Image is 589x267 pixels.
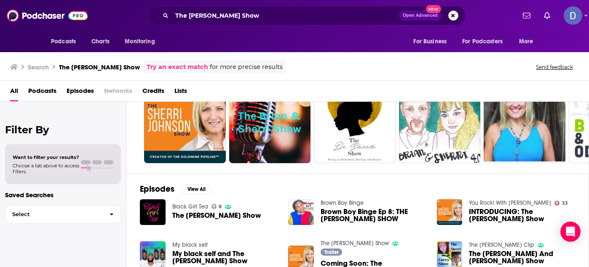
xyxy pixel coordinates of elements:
a: The Sherri Johnson Show [321,240,389,247]
a: All [10,84,18,101]
a: Show notifications dropdown [519,8,534,23]
a: My black self [172,241,208,248]
span: Networks [104,84,132,101]
a: Black Girl Tea [172,203,208,210]
img: User Profile [564,6,582,25]
span: Monitoring [125,36,155,48]
a: 8 [212,204,222,209]
span: My black self and The [PERSON_NAME] Show [172,250,278,264]
button: Select [5,205,121,224]
span: 8 [219,205,222,209]
span: for more precise results [210,62,283,72]
span: Choose a tab above to access filters. [13,163,79,174]
button: Open AdvancedNew [399,11,442,21]
a: Episodes [67,84,94,101]
img: Podchaser - Follow, Share and Rate Podcasts [7,8,88,24]
img: The Sherri And Carey Show [437,241,463,267]
span: Logged in as dianawurster [564,6,582,25]
span: The [PERSON_NAME] And [PERSON_NAME] Show [469,250,575,264]
span: More [519,36,533,48]
a: The Sherri Clip [469,241,534,248]
a: Brown Boy Binge [321,199,364,206]
span: 33 [562,201,568,205]
a: Try an exact match [147,62,208,72]
span: The [PERSON_NAME] Show [172,212,261,219]
span: For Business [413,36,447,48]
button: open menu [119,34,166,50]
span: For Podcasters [462,36,503,48]
button: View All [181,184,212,194]
span: Select [5,211,103,217]
span: Open Advanced [403,13,438,18]
button: open menu [513,34,544,50]
span: Want to filter your results? [13,154,79,160]
p: Saved Searches [5,191,121,199]
button: open menu [457,34,515,50]
span: Brown Boy Binge Ep 8: THE [PERSON_NAME] SHOW [321,208,427,222]
a: INTRODUCING: The Sherri Johnson Show [469,208,575,222]
a: Lists [174,84,187,101]
div: Search podcasts, credits, & more... [149,6,466,25]
h3: Search [28,63,49,71]
img: INTRODUCING: The Sherri Johnson Show [437,199,463,225]
span: Podcasts [51,36,76,48]
button: Send feedback [533,63,576,71]
button: open menu [45,34,87,50]
button: Show profile menu [564,6,582,25]
h3: The [PERSON_NAME] Show [59,63,140,71]
a: Brown Boy Binge Ep 8: THE SHERRI SHOW [321,208,427,222]
button: open menu [407,34,457,50]
span: New [426,5,441,13]
span: Trailer [324,250,339,255]
a: Podcasts [28,84,56,101]
a: The Sherri And Carey Show [469,250,575,264]
a: The Sherri Show [172,212,261,219]
div: Open Intercom Messenger [560,222,581,242]
a: EpisodesView All [140,184,212,194]
span: INTRODUCING: The [PERSON_NAME] Show [469,208,575,222]
a: You Rock! With Sherri Johnson [469,199,551,206]
a: My black self and The Sherri Show [172,250,278,264]
a: 33 [554,201,568,206]
img: The Sherri Show [140,199,166,225]
span: Charts [91,36,110,48]
img: My black self and The Sherri Show [140,241,166,267]
a: Charts [86,34,115,50]
a: Show notifications dropdown [541,8,554,23]
h2: Filter By [5,124,121,136]
h2: Episodes [140,184,174,194]
a: Credits [142,84,164,101]
img: Brown Boy Binge Ep 8: THE SHERRI SHOW [288,199,314,225]
input: Search podcasts, credits, & more... [172,9,399,22]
